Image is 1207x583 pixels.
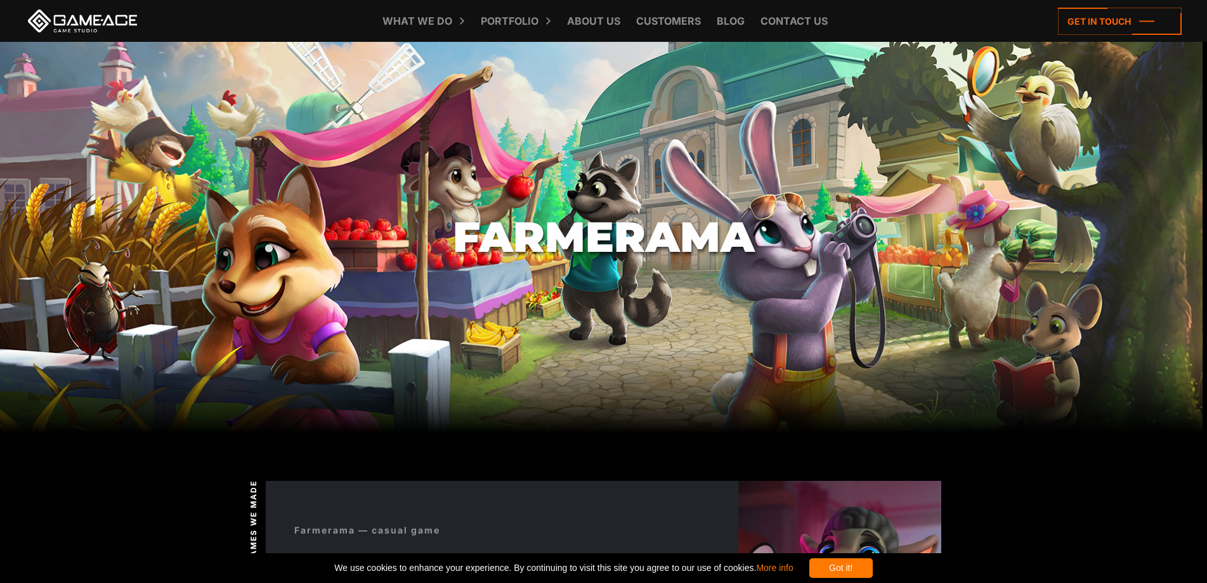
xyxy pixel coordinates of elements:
a: Get in touch [1058,8,1182,35]
div: Got it! [809,558,873,578]
span: We use cookies to enhance your experience. By continuing to visit this site you agree to our use ... [334,558,793,578]
span: Games we made [248,480,259,563]
h1: Farmerama [453,214,755,261]
div: Farmerama — casual game [294,523,440,537]
a: More info [756,563,793,573]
